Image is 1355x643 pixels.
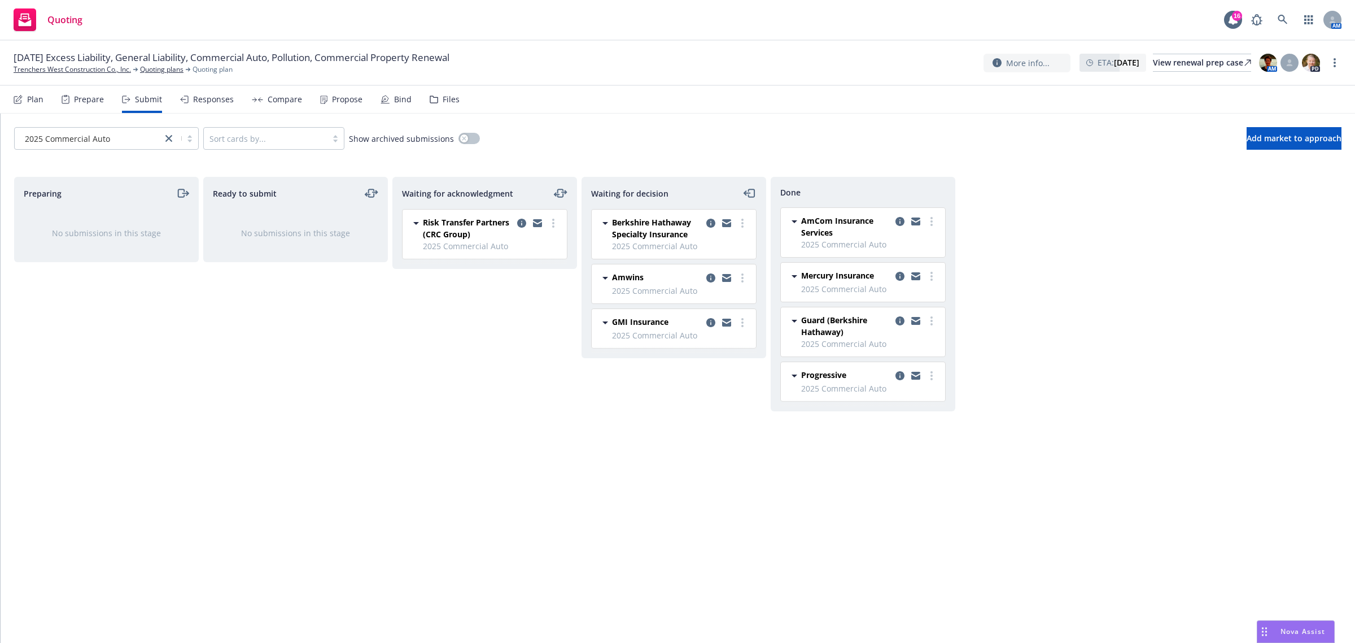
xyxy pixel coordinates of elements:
[909,369,923,383] a: copy logging email
[74,95,104,104] div: Prepare
[1297,8,1320,31] a: Switch app
[720,316,733,329] a: copy logging email
[1271,8,1294,31] a: Search
[176,186,189,200] a: moveRight
[193,95,234,104] div: Responses
[612,271,644,283] span: Amwins
[268,95,302,104] div: Compare
[801,383,938,394] span: 2025 Commercial Auto
[925,314,938,328] a: more
[47,15,82,24] span: Quoting
[801,338,938,350] span: 2025 Commercial Auto
[984,54,1070,72] button: More info...
[1247,127,1341,150] button: Add market to approach
[1257,621,1271,642] div: Drag to move
[423,240,560,252] span: 2025 Commercial Auto
[893,270,907,283] a: copy logging email
[925,369,938,383] a: more
[547,216,560,230] a: more
[1098,57,1139,68] span: ETA :
[365,186,378,200] a: moveLeftRight
[1328,56,1341,69] a: more
[24,188,62,199] span: Preparing
[1114,57,1139,68] strong: [DATE]
[423,216,513,240] span: Risk Transfer Partners (CRC Group)
[1232,11,1242,21] div: 16
[801,369,846,381] span: Progressive
[736,216,749,230] a: more
[704,216,718,230] a: copy logging email
[720,271,733,285] a: copy logging email
[515,216,528,230] a: copy logging email
[402,188,513,199] span: Waiting for acknowledgment
[743,186,757,200] a: moveLeft
[780,186,801,198] span: Done
[443,95,460,104] div: Files
[14,51,449,64] span: [DATE] Excess Liability, General Liability, Commercial Auto, Pollution, Commercial Property Renewal
[612,316,668,328] span: GMI Insurance
[612,240,749,252] span: 2025 Commercial Auto
[394,95,412,104] div: Bind
[1280,627,1325,636] span: Nova Assist
[27,95,43,104] div: Plan
[222,227,369,239] div: No submissions in this stage
[736,316,749,329] a: more
[140,64,183,75] a: Quoting plans
[554,186,567,200] a: moveLeftRight
[349,133,454,145] span: Show archived submissions
[1153,54,1251,71] div: View renewal prep case
[1153,54,1251,72] a: View renewal prep case
[1259,54,1277,72] img: photo
[135,95,162,104] div: Submit
[612,329,749,341] span: 2025 Commercial Auto
[925,270,938,283] a: more
[704,316,718,329] a: copy logging email
[14,64,131,75] a: Trenchers West Construction Co., Inc.
[193,64,233,75] span: Quoting plan
[9,4,87,36] a: Quoting
[909,270,923,283] a: copy logging email
[893,215,907,228] a: copy logging email
[162,132,176,145] a: close
[801,314,891,338] span: Guard (Berkshire Hathaway)
[612,216,702,240] span: Berkshire Hathaway Specialty Insurance
[909,215,923,228] a: copy logging email
[612,285,749,297] span: 2025 Commercial Auto
[925,215,938,228] a: more
[801,283,938,295] span: 2025 Commercial Auto
[1245,8,1268,31] a: Report a Bug
[591,188,668,199] span: Waiting for decision
[801,238,938,250] span: 2025 Commercial Auto
[332,95,362,104] div: Propose
[893,369,907,383] a: copy logging email
[736,271,749,285] a: more
[213,188,277,199] span: Ready to submit
[1006,57,1050,69] span: More info...
[704,271,718,285] a: copy logging email
[33,227,180,239] div: No submissions in this stage
[25,133,110,145] span: 2025 Commercial Auto
[1257,620,1335,643] button: Nova Assist
[1302,54,1320,72] img: photo
[801,215,891,238] span: AmCom Insurance Services
[1247,133,1341,144] span: Add market to approach
[531,216,544,230] a: copy logging email
[720,216,733,230] a: copy logging email
[801,270,874,281] span: Mercury Insurance
[909,314,923,328] a: copy logging email
[893,314,907,328] a: copy logging email
[20,133,156,145] span: 2025 Commercial Auto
